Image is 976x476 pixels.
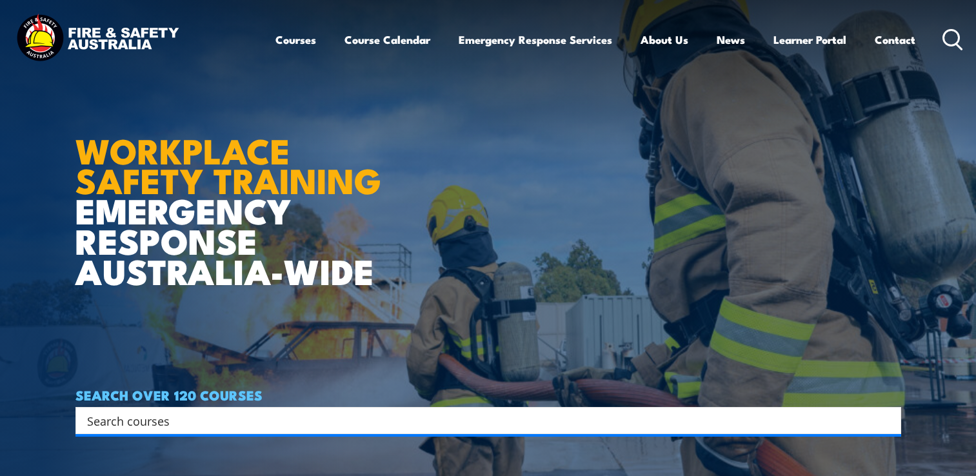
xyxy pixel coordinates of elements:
a: News [717,23,745,57]
button: Search magnifier button [879,412,897,430]
a: Learner Portal [773,23,846,57]
a: Emergency Response Services [459,23,612,57]
form: Search form [90,412,875,430]
a: About Us [641,23,688,57]
a: Contact [875,23,915,57]
input: Search input [87,411,873,430]
strong: WORKPLACE SAFETY TRAINING [75,123,381,206]
a: Courses [275,23,316,57]
a: Course Calendar [344,23,430,57]
h4: SEARCH OVER 120 COURSES [75,388,901,402]
h1: EMERGENCY RESPONSE AUSTRALIA-WIDE [75,103,391,286]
